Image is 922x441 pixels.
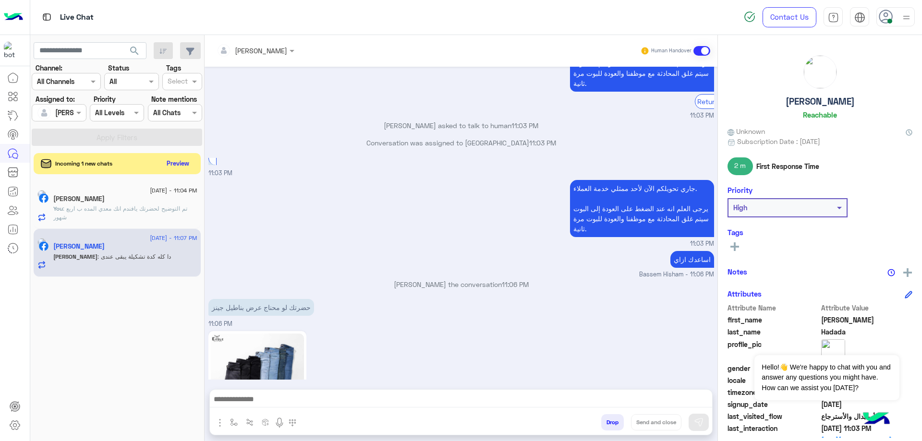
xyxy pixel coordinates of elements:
[37,190,46,199] img: picture
[208,299,314,316] p: 3/9/2025, 11:06 PM
[246,418,254,426] img: Trigger scenario
[821,411,913,421] span: الأستبدال والأسترجاع
[502,280,529,288] span: 11:06 PM
[94,94,116,104] label: Priority
[230,418,238,426] img: select flow
[123,42,146,63] button: search
[803,110,837,119] h6: Reachable
[651,47,691,55] small: Human Handover
[804,56,837,88] img: picture
[728,375,819,385] span: locale
[887,269,895,276] img: notes
[214,417,226,429] img: send attachment
[728,186,752,194] h6: Priority
[821,399,913,409] span: 2025-05-22T13:07:47.838Z
[728,387,819,397] span: timezone
[32,129,202,146] button: Apply Filters
[728,423,819,433] span: last_interaction
[226,414,242,430] button: select flow
[4,42,21,59] img: 713415422032625
[728,157,753,175] span: 2 m
[821,423,913,433] span: 2025-09-03T20:03:57.935Z
[4,7,23,27] img: Logo
[690,111,714,120] span: 11:03 PM
[639,270,714,279] span: Bassem Hisham - 11:06 PM
[821,315,913,325] span: Ahmed
[860,403,893,436] img: hulul-logo.png
[53,205,63,212] span: You
[728,399,819,409] span: signup_date
[900,12,912,24] img: profile
[53,253,97,260] span: [PERSON_NAME]
[242,414,258,430] button: Trigger scenario
[756,161,819,171] span: First Response Time
[601,414,624,430] button: Drop
[150,186,197,195] span: [DATE] - 11:04 PM
[262,418,269,426] img: create order
[631,414,681,430] button: Send and close
[728,339,819,361] span: profile_pic
[728,315,819,325] span: first_name
[166,76,188,88] div: Select
[821,327,913,337] span: Hadada
[511,121,538,130] span: 11:03 PM
[53,242,105,250] h5: Ahmed Hadada
[824,7,843,27] a: tab
[728,363,819,373] span: gender
[163,156,194,170] button: Preview
[55,159,112,168] span: Incoming 1 new chats
[208,138,714,148] p: Conversation was assigned to [GEOGRAPHIC_DATA]
[670,251,714,268] p: 3/9/2025, 11:06 PM
[41,11,53,23] img: tab
[151,94,197,104] label: Note mentions
[728,303,819,313] span: Attribute Name
[60,11,94,24] p: Live Chat
[744,11,755,23] img: spinner
[728,126,765,136] span: Unknown
[97,253,171,260] span: دا كله كدة تشكيلة يبقى عندى
[763,7,816,27] a: Contact Us
[690,239,714,249] span: 11:03 PM
[208,120,714,131] p: [PERSON_NAME] asked to talk to human
[39,241,49,251] img: Facebook
[903,268,912,277] img: add
[728,228,912,237] h6: Tags
[36,94,75,104] label: Assigned to:
[129,45,140,57] span: search
[828,12,839,23] img: tab
[728,267,747,276] h6: Notes
[37,106,51,119] img: defaultAdmin.png
[208,320,232,327] span: 11:06 PM
[258,414,274,430] button: create order
[694,417,704,427] img: send message
[53,205,187,221] span: تم التوضيح لحضرتك يافندم انك معدي المده ب اربع شهور
[274,417,285,429] img: send voice note
[695,94,740,109] div: Return to Bot
[821,303,913,313] span: Attribute Value
[754,355,899,400] span: Hello!👋 We're happy to chat with you and answer any questions you might have. How can we assist y...
[570,180,714,237] p: 3/9/2025, 11:03 PM
[150,234,197,242] span: [DATE] - 11:07 PM
[728,289,762,298] h6: Attributes
[786,96,855,107] h5: [PERSON_NAME]
[289,419,296,427] img: make a call
[36,63,62,73] label: Channel:
[208,169,232,177] span: 11:03 PM
[108,63,129,73] label: Status
[39,193,49,203] img: Facebook
[728,327,819,337] span: last_name
[37,238,46,247] img: picture
[854,12,865,23] img: tab
[728,411,819,421] span: last_visited_flow
[529,139,556,147] span: 11:03 PM
[208,279,714,289] p: [PERSON_NAME] the conversation
[53,195,105,203] h5: Hamada Mohmad
[737,136,820,146] span: Subscription Date : [DATE]
[166,63,181,73] label: Tags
